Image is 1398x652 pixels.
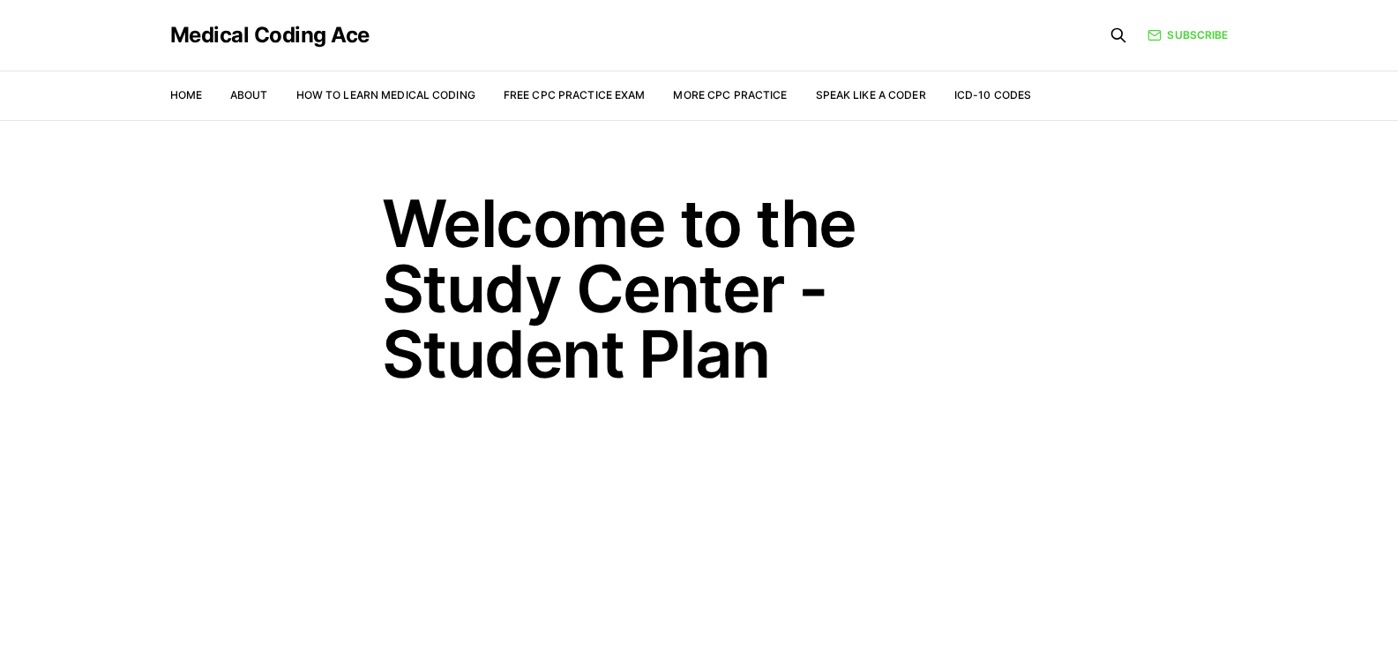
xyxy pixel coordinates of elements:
a: ICD-10 Codes [954,88,1031,101]
a: Free CPC Practice Exam [504,88,646,101]
a: Subscribe [1148,27,1228,43]
a: About [230,88,268,101]
h1: Welcome to the Study Center - Student Plan [382,191,1017,386]
a: Home [170,88,202,101]
a: More CPC Practice [673,88,787,101]
a: Medical Coding Ace [170,25,370,46]
a: Speak Like a Coder [816,88,926,101]
a: How to Learn Medical Coding [296,88,475,101]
